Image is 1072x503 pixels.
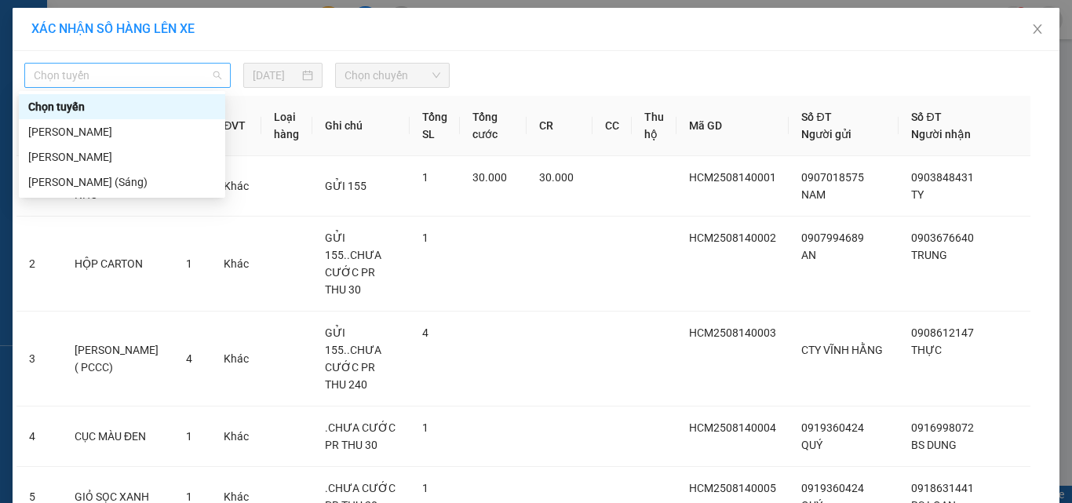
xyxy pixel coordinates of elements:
[1015,8,1059,52] button: Close
[1031,23,1044,35] span: close
[911,128,971,140] span: Người nhận
[312,96,409,156] th: Ghi chú
[422,421,428,434] span: 1
[253,67,298,84] input: 14/08/2025
[34,64,221,87] span: Chọn tuyến
[325,326,381,391] span: GỬI 155..CHƯA CƯỚC PR THU 240
[325,231,381,296] span: GỬI 155..CHƯA CƯỚC PR THU 30
[632,96,677,156] th: Thu hộ
[689,231,776,244] span: HCM2508140002
[911,344,942,356] span: THỰC
[16,156,62,217] td: 1
[911,326,974,339] span: 0908612147
[16,217,62,312] td: 2
[28,98,216,115] div: Chọn tuyến
[911,171,974,184] span: 0903848431
[345,64,441,87] span: Chọn chuyến
[676,96,789,156] th: Mã GD
[211,96,261,156] th: ĐVT
[911,111,941,123] span: Số ĐT
[801,231,864,244] span: 0907994689
[19,119,225,144] div: Hồ Chí Minh - Phan Rang
[186,430,192,443] span: 1
[211,217,261,312] td: Khác
[62,217,173,312] td: HỘP CARTON
[186,257,192,270] span: 1
[539,171,574,184] span: 30.000
[801,249,816,261] span: AN
[16,406,62,467] td: 4
[689,421,776,434] span: HCM2508140004
[422,482,428,494] span: 1
[460,96,526,156] th: Tổng cước
[801,439,822,451] span: QUÝ
[911,439,957,451] span: BS DUNG
[16,312,62,406] td: 3
[801,421,864,434] span: 0919360424
[211,156,261,217] td: Khác
[801,344,883,356] span: CTY VĨNH HẰNG
[31,21,195,36] span: XÁC NHẬN SỐ HÀNG LÊN XE
[28,173,216,191] div: [PERSON_NAME] (Sáng)
[325,180,366,192] span: GỬI 155
[801,482,864,494] span: 0919360424
[801,171,864,184] span: 0907018575
[19,144,225,169] div: Phan Rang - Hồ Chí Minh
[325,421,396,451] span: .CHƯA CƯỚC PR THU 30
[261,96,312,156] th: Loại hàng
[801,188,826,201] span: NAM
[28,148,216,166] div: [PERSON_NAME]
[689,482,776,494] span: HCM2508140005
[911,482,974,494] span: 0918631441
[911,249,947,261] span: TRUNG
[16,96,62,156] th: STT
[211,312,261,406] td: Khác
[19,169,225,195] div: Hồ Chí Minh - Phan Rang (Sáng)
[186,352,192,365] span: 4
[211,406,261,467] td: Khác
[801,128,851,140] span: Người gửi
[186,490,192,503] span: 1
[19,94,225,119] div: Chọn tuyến
[62,406,173,467] td: CỤC MÀU ĐEN
[422,326,428,339] span: 4
[911,231,974,244] span: 0903676640
[593,96,632,156] th: CC
[28,123,216,140] div: [PERSON_NAME]
[911,188,924,201] span: TY
[801,111,831,123] span: Số ĐT
[689,171,776,184] span: HCM2508140001
[422,171,428,184] span: 1
[689,326,776,339] span: HCM2508140003
[472,171,507,184] span: 30.000
[410,96,461,156] th: Tổng SL
[62,312,173,406] td: [PERSON_NAME] ( PCCC)
[422,231,428,244] span: 1
[527,96,593,156] th: CR
[911,421,974,434] span: 0916998072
